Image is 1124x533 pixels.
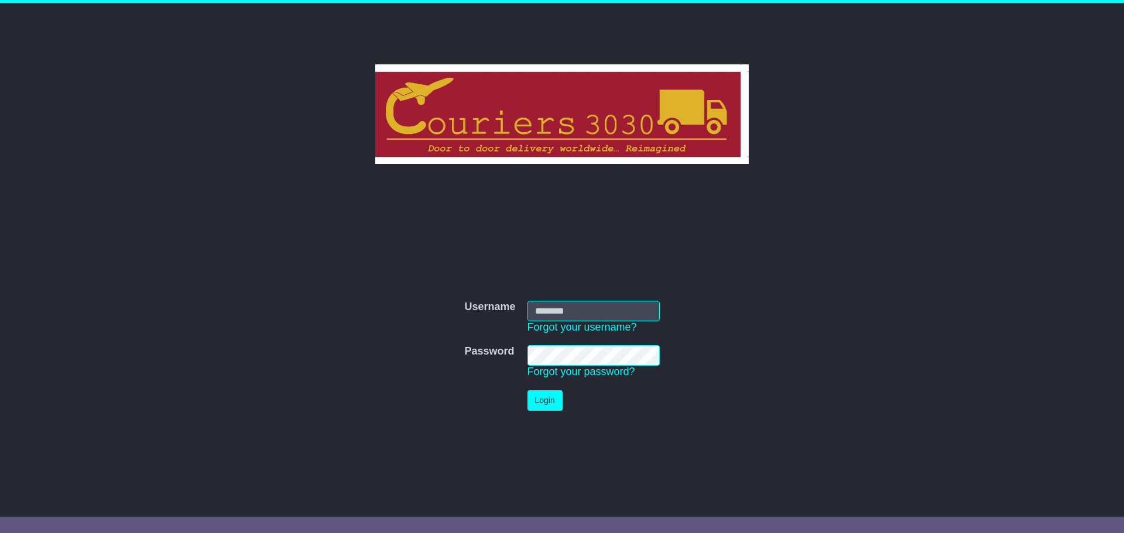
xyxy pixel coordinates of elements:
label: Username [464,301,515,314]
a: Forgot your username? [527,321,637,333]
label: Password [464,345,514,358]
img: Couriers 3030 [375,64,749,164]
button: Login [527,390,563,411]
a: Forgot your password? [527,366,635,377]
